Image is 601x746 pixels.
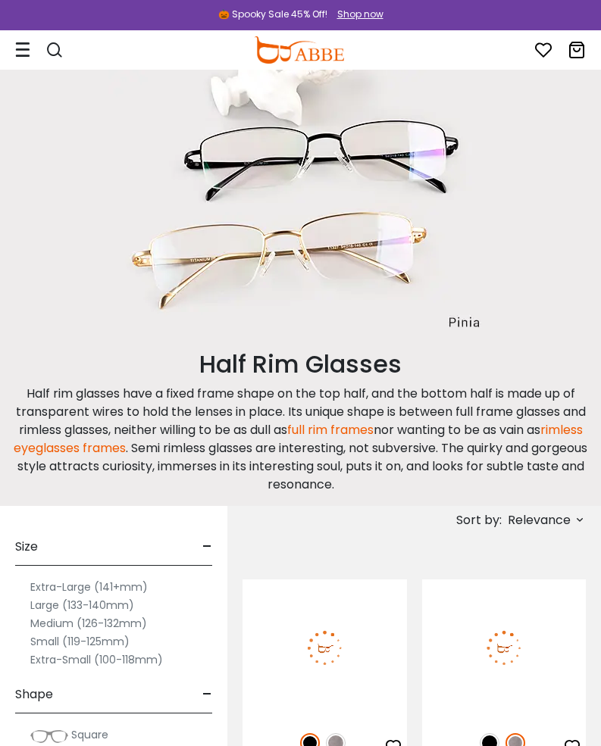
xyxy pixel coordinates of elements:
[218,8,327,21] div: 🎃 Spooky Sale 45% Off!
[30,578,148,596] label: Extra-Large (141+mm)
[15,529,38,565] span: Size
[508,507,571,534] span: Relevance
[15,676,53,713] span: Shape
[71,727,108,742] span: Square
[243,579,407,716] img: Black Liam - Titanium ,Adjust Nose Pads
[108,70,493,335] img: half rim glasses
[254,36,343,64] img: abbeglasses.com
[30,596,134,614] label: Large (133-140mm)
[456,511,502,529] span: Sort by:
[202,676,212,713] span: -
[337,8,383,21] div: Shop now
[8,350,593,379] h2: Half Rim Glasses
[14,421,583,457] a: rimless eyeglasses frames
[30,651,163,669] label: Extra-Small (100-118mm)
[8,385,593,494] p: Half rim glasses have a fixed frame shape on the top half, and the bottom half is made up of tran...
[30,614,147,632] label: Medium (126-132mm)
[422,579,587,716] img: Gun Noah - Titanium ,Adjust Nose Pads
[202,529,212,565] span: -
[30,729,68,744] img: Square.png
[30,632,130,651] label: Small (119-125mm)
[287,421,374,439] a: full rim frames
[330,8,383,20] a: Shop now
